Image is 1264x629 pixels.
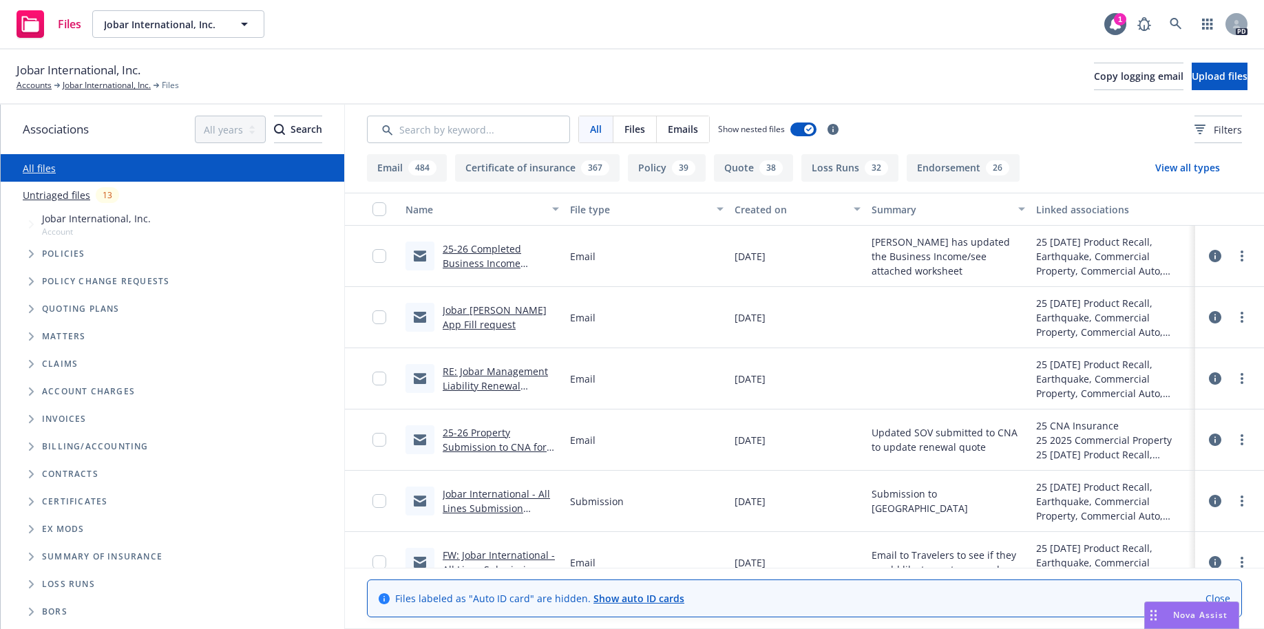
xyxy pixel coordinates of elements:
div: Search [274,116,322,142]
span: Contracts [42,470,98,478]
span: [DATE] [735,249,766,264]
div: 25 CNA Insurance [1036,418,1190,433]
a: more [1234,370,1250,387]
div: 367 [581,160,609,175]
span: All [590,122,602,136]
a: more [1234,554,1250,571]
span: Ex Mods [42,525,84,533]
a: Files [11,5,87,43]
a: Jobar International, Inc. [63,79,151,92]
a: more [1234,431,1250,448]
span: Copy logging email [1094,70,1183,83]
a: Search [1162,10,1190,38]
span: Email [570,433,596,447]
span: Invoices [42,415,87,423]
button: View all types [1133,154,1242,182]
span: Billing/Accounting [42,443,149,451]
span: Policies [42,250,85,258]
span: Jobar International, Inc. [17,61,140,79]
span: Loss Runs [42,580,95,588]
span: Filters [1194,122,1242,137]
span: Updated SOV submitted to CNA to update renewal quote [872,425,1025,454]
span: Account charges [42,387,135,396]
span: Upload files [1192,70,1247,83]
button: Policy [628,154,706,182]
a: Accounts [17,79,52,92]
div: 484 [408,160,436,175]
button: Upload files [1192,63,1247,90]
a: Untriaged files [23,188,90,202]
button: Email [367,154,447,182]
div: 25 [DATE] Product Recall, Earthquake, Commercial Property, Commercial Auto, Excess Liability, Gen... [1036,357,1190,401]
button: Summary [866,193,1031,226]
button: File type [565,193,729,226]
span: Policy change requests [42,277,169,286]
span: Summary of insurance [42,553,162,561]
div: 38 [759,160,783,175]
a: more [1234,309,1250,326]
button: Copy logging email [1094,63,1183,90]
button: Created on [729,193,866,226]
span: Files [624,122,645,136]
button: Certificate of insurance [455,154,620,182]
a: FW: Jobar International - All Lines Submission Effective [DATE] [443,548,555,590]
div: Linked associations [1036,202,1190,217]
button: Filters [1194,116,1242,143]
span: [DATE] [735,494,766,509]
div: 26 [986,160,1009,175]
div: Folder Tree Example [1,433,344,626]
div: 39 [672,160,695,175]
div: Name [405,202,544,217]
div: 25 [DATE] Product Recall, Earthquake, Commercial Property, Commercial Auto, Excess Liability, Gen... [1036,480,1190,523]
span: Emails [668,122,698,136]
span: Email [570,372,596,386]
div: 32 [865,160,888,175]
button: Linked associations [1031,193,1195,226]
button: Nova Assist [1144,601,1239,629]
span: Quoting plans [42,305,120,313]
span: [PERSON_NAME] has updated the Business Income/see attached worksheet [872,235,1025,278]
span: Email to Travelers to see if they would like to quote renewal [872,548,1025,577]
span: Show nested files [718,123,785,135]
a: Switch app [1194,10,1221,38]
div: 25 [DATE] Product Recall, Earthquake, Commercial Property, Commercial Auto, Excess Liability, Gen... [1036,447,1190,462]
input: Toggle Row Selected [372,310,386,324]
span: Claims [42,360,78,368]
span: Account [42,226,151,237]
span: [DATE] [735,372,766,386]
span: Nova Assist [1173,609,1228,621]
a: All files [23,162,56,175]
span: Associations [23,120,89,138]
input: Toggle Row Selected [372,555,386,569]
input: Toggle Row Selected [372,494,386,508]
div: Summary [872,202,1010,217]
div: 25 [DATE] Product Recall, Earthquake, Commercial Property, Commercial Auto, Excess Liability, Gen... [1036,541,1190,584]
div: Created on [735,202,845,217]
span: BORs [42,608,67,616]
a: 25-26 Property Submission to CNA for Property [443,426,547,468]
svg: Search [274,124,285,135]
span: Files [162,79,179,92]
a: Jobar International - All Lines Submission Effective [DATE] [443,487,550,529]
button: SearchSearch [274,116,322,143]
a: more [1234,248,1250,264]
input: Toggle Row Selected [372,249,386,263]
div: 25 2025 Commercial Property [1036,433,1190,447]
a: Report a Bug [1130,10,1158,38]
span: Email [570,310,596,325]
div: Drag to move [1145,602,1162,628]
div: File type [570,202,708,217]
button: Name [400,193,565,226]
a: Close [1205,591,1230,606]
span: Email [570,249,596,264]
span: Filters [1214,122,1242,137]
span: Email [570,555,596,570]
span: Jobar International, Inc. [104,17,223,32]
a: Jobar [PERSON_NAME] App Fill request [443,303,547,331]
div: Tree Example [1,209,344,433]
a: more [1234,493,1250,509]
span: Submission [570,494,624,509]
span: [DATE] [735,433,766,447]
span: [DATE] [735,310,766,325]
div: 25 [DATE] Product Recall, Earthquake, Commercial Property, Commercial Auto, Excess Liability, Gen... [1036,296,1190,339]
